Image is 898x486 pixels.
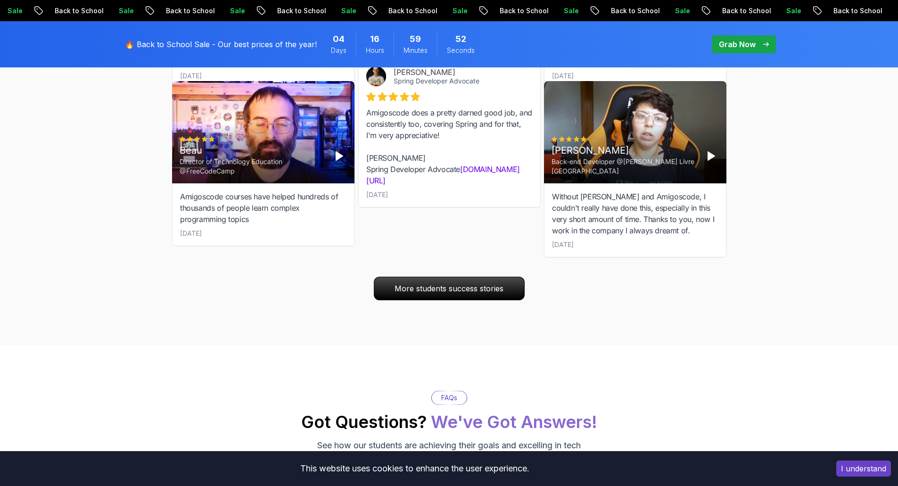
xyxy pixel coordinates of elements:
[7,458,822,479] div: This website uses cookies to enhance the user experience.
[591,6,655,16] p: Back to School
[180,191,346,225] div: Amigoscode courses have helped hundreds of thousands of people learn complex programming topics
[366,107,533,186] div: Amigoscode does a pretty darned good job, and consistently too, covering Spring and for that, I'm...
[180,71,202,81] div: [DATE]
[441,393,457,403] p: FAQs
[404,46,428,55] span: Minutes
[180,144,324,157] div: Beau
[146,6,210,16] p: Back to School
[370,33,379,46] span: 16 Hours
[366,66,386,86] img: Josh Long avatar
[544,6,574,16] p: Sale
[366,165,520,185] a: [DOMAIN_NAME][URL]
[210,6,240,16] p: Sale
[333,33,345,46] span: 4 Days
[552,157,696,176] div: Back-end Developer @[PERSON_NAME] Livre [GEOGRAPHIC_DATA]
[552,71,574,81] div: [DATE]
[180,229,202,238] div: [DATE]
[447,46,475,55] span: Seconds
[410,33,421,46] span: 59 Minutes
[317,439,581,452] p: See how our students are achieving their goals and excelling in tech
[99,6,129,16] p: Sale
[655,6,685,16] p: Sale
[35,6,99,16] p: Back to School
[480,6,544,16] p: Back to School
[369,6,433,16] p: Back to School
[125,39,317,50] p: 🔥 Back to School Sale - Our best prices of the year!
[703,148,718,164] button: Play
[331,46,346,55] span: Days
[552,240,574,249] div: [DATE]
[374,277,525,300] a: More students success stories
[431,412,597,432] span: We've Got Answers!
[702,6,766,16] p: Back to School
[552,191,718,236] div: Without [PERSON_NAME] and Amigoscode, I couldn't really have done this, especially in this very s...
[180,157,324,176] div: Director of Technology Education @FreeCodeCamp
[257,6,321,16] p: Back to School
[455,33,466,46] span: 52 Seconds
[814,6,878,16] p: Back to School
[433,6,463,16] p: Sale
[321,6,352,16] p: Sale
[366,190,388,199] div: [DATE]
[366,46,384,55] span: Hours
[552,144,696,157] div: [PERSON_NAME]
[374,277,524,300] p: More students success stories
[719,39,756,50] p: Grab Now
[766,6,797,16] p: Sale
[836,461,891,477] button: Accept cookies
[394,77,479,85] a: Spring Developer Advocate
[301,412,597,431] h2: Got Questions?
[331,148,346,164] button: Play
[394,67,518,77] div: [PERSON_NAME]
